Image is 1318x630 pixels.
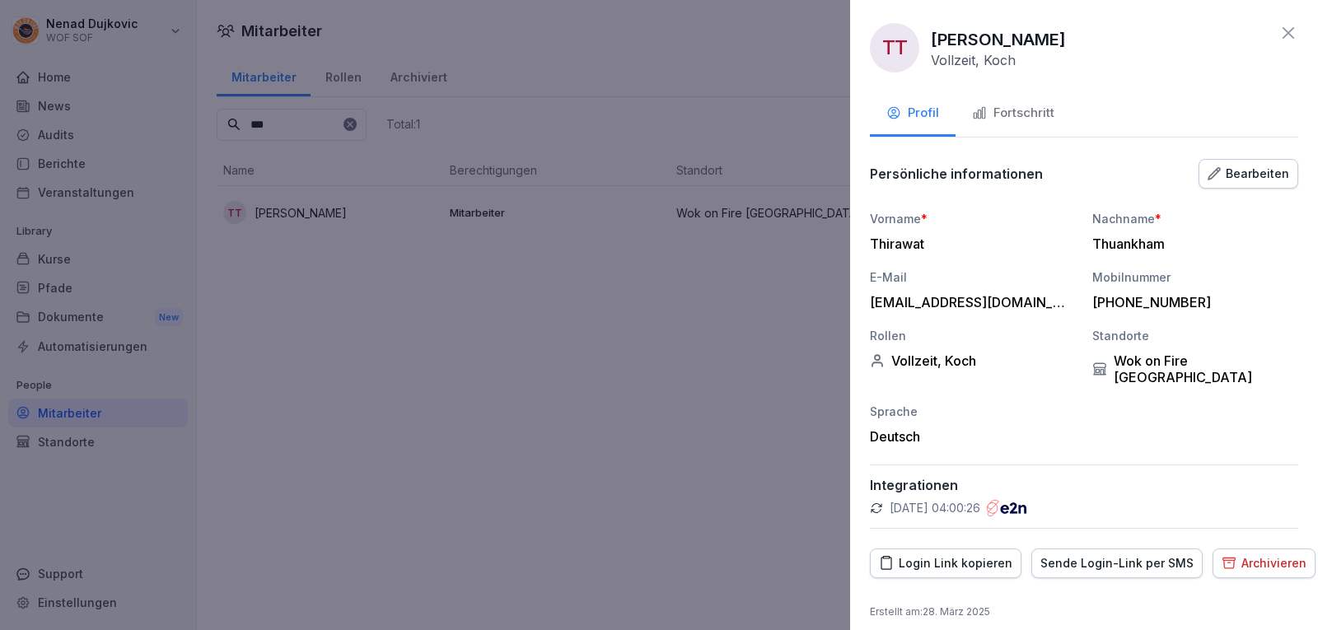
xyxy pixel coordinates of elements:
button: Profil [870,92,956,137]
div: E-Mail [870,268,1076,286]
div: Wok on Fire [GEOGRAPHIC_DATA] [1092,352,1298,385]
p: Vollzeit, Koch [931,52,1016,68]
div: Profil [886,104,939,123]
div: Nachname [1092,210,1298,227]
p: Persönliche informationen [870,166,1043,182]
div: [EMAIL_ADDRESS][DOMAIN_NAME] [870,294,1068,310]
div: Deutsch [870,428,1076,445]
p: Integrationen [870,477,1298,493]
p: [PERSON_NAME] [931,27,1066,52]
div: [PHONE_NUMBER] [1092,294,1290,310]
div: Sende Login-Link per SMS [1040,554,1194,572]
div: Sprache [870,403,1076,420]
div: Vorname [870,210,1076,227]
p: Erstellt am : 28. März 2025 [870,604,1298,619]
div: Rollen [870,327,1076,344]
button: Login Link kopieren [870,548,1021,578]
div: Thirawat [870,236,1068,252]
button: Sende Login-Link per SMS [1031,548,1203,578]
button: Bearbeiten [1199,159,1298,189]
img: e2n.png [987,500,1026,516]
div: Fortschritt [972,104,1054,123]
div: Vollzeit, Koch [870,352,1076,369]
p: [DATE] 04:00:26 [890,500,980,516]
div: Standorte [1092,327,1298,344]
div: TT [870,23,919,72]
div: Archivieren [1222,554,1306,572]
button: Fortschritt [956,92,1071,137]
div: Thuankham [1092,236,1290,252]
div: Login Link kopieren [879,554,1012,572]
div: Mobilnummer [1092,268,1298,286]
button: Archivieren [1213,548,1316,578]
div: Bearbeiten [1208,165,1289,183]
